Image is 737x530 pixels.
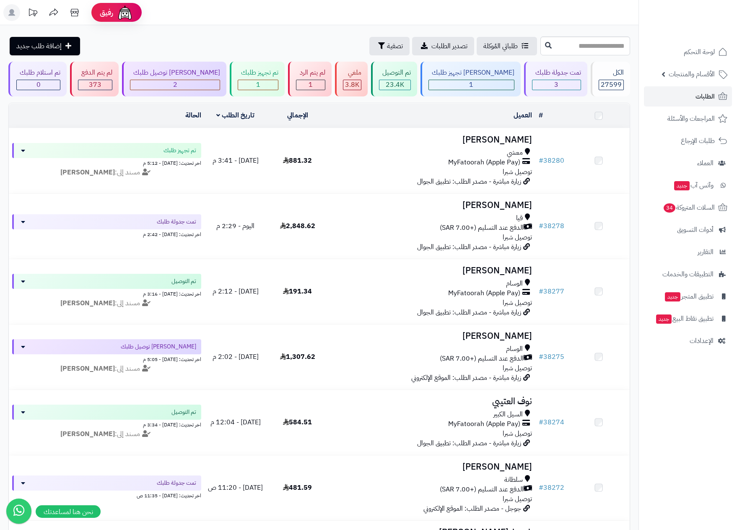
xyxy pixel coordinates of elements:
a: التقارير [644,242,732,262]
a: لم يتم الرد 1 [286,62,333,96]
span: الوسام [506,279,523,288]
h3: [PERSON_NAME] [332,331,532,341]
a: [PERSON_NAME] تجهيز طلبك 1 [419,62,522,96]
span: الدفع عند التسليم (+7.00 SAR) [440,354,524,364]
div: مسند إلى: [6,364,208,374]
a: تم التوصيل 23.4K [369,62,419,96]
span: الطلبات [695,91,715,102]
h3: نوف العتيبي [332,397,532,406]
strong: [PERSON_NAME] [60,167,115,177]
span: 1 [309,80,313,90]
a: تمت جدولة طلبك 3 [522,62,589,96]
div: [PERSON_NAME] توصيل طلبك [130,68,220,78]
a: الإعدادات [644,331,732,351]
span: 1,307.62 [280,352,315,362]
span: توصيل شبرا [503,167,532,177]
span: جديد [656,314,672,324]
span: 3.8K [345,80,359,90]
span: جديد [674,181,690,190]
div: 1 [238,80,278,90]
span: معشي [507,148,523,158]
a: تطبيق نقاط البيعجديد [644,309,732,329]
a: العميل [514,110,532,120]
span: زيارة مباشرة - مصدر الطلب: الموقع الإلكتروني [411,373,521,383]
span: السلات المتروكة [663,202,715,213]
span: 27599 [601,80,622,90]
span: قيا [516,213,523,223]
a: لوحة التحكم [644,42,732,62]
span: السيل الكبير [493,410,523,419]
a: #38280 [539,156,564,166]
a: تم استلام طلبك 0 [7,62,68,96]
a: # [539,110,543,120]
div: ملغي [343,68,361,78]
a: طلبات الإرجاع [644,131,732,151]
span: 481.59 [283,483,312,493]
a: [PERSON_NAME] توصيل طلبك 2 [120,62,228,96]
a: التطبيقات والخدمات [644,264,732,284]
a: الكل27599 [589,62,632,96]
span: تم التوصيل [171,408,196,416]
div: اخر تحديث: [DATE] - 5:12 م [12,158,201,167]
strong: [PERSON_NAME] [60,298,115,308]
span: سلطانة [504,475,523,485]
h3: [PERSON_NAME] [332,462,532,472]
div: اخر تحديث: [DATE] - 2:42 م [12,229,201,238]
div: تمت جدولة طلبك [532,68,581,78]
span: MyFatoorah (Apple Pay) [448,419,520,429]
span: 3 [554,80,558,90]
span: # [539,352,543,362]
span: تصفية [387,41,403,51]
span: MyFatoorah (Apple Pay) [448,158,520,167]
span: العملاء [697,157,714,169]
a: تحديثات المنصة [22,4,43,23]
a: طلباتي المُوكلة [477,37,537,55]
div: 2 [130,80,220,90]
div: لم يتم الدفع [78,68,112,78]
div: تم استلام طلبك [16,68,60,78]
div: 23386 [379,80,410,90]
div: تم التوصيل [379,68,411,78]
span: لوحة التحكم [684,46,715,58]
span: رفيق [100,8,113,18]
div: مسند إلى: [6,299,208,308]
div: 1 [296,80,324,90]
div: 3832 [343,80,361,90]
a: الطلبات [644,86,732,107]
span: الأقسام والمنتجات [669,68,715,80]
a: #38272 [539,483,564,493]
span: أدوات التسويق [677,224,714,236]
span: توصيل شبرا [503,298,532,308]
div: مسند إلى: [6,168,208,177]
span: الدفع عند التسليم (+7.00 SAR) [440,223,524,233]
span: اليوم - 2:29 م [216,221,254,231]
span: 34 [664,203,675,213]
span: المراجعات والأسئلة [667,113,715,125]
span: تطبيق نقاط البيع [655,313,714,325]
span: 191.34 [283,286,312,296]
span: إضافة طلب جديد [16,41,62,51]
span: 2,848.62 [280,221,315,231]
span: الإعدادات [690,335,714,347]
a: #38278 [539,221,564,231]
span: 881.32 [283,156,312,166]
div: لم يتم الرد [296,68,325,78]
span: تمت جدولة طلبك [157,479,196,487]
span: 1 [469,80,473,90]
span: تمت جدولة طلبك [157,218,196,226]
span: 584.51 [283,417,312,427]
a: وآتس آبجديد [644,175,732,195]
h3: [PERSON_NAME] [332,135,532,145]
span: جوجل - مصدر الطلب: الموقع الإلكتروني [423,504,521,514]
span: 2 [173,80,177,90]
span: تطبيق المتجر [664,291,714,302]
span: توصيل شبرا [503,429,532,439]
span: تصدير الطلبات [431,41,467,51]
span: تم التوصيل [171,277,196,286]
span: زيارة مباشرة - مصدر الطلب: تطبيق الجوال [417,242,521,252]
div: اخر تحديث: [DATE] - 3:34 م [12,420,201,429]
a: تاريخ الطلب [216,110,254,120]
a: تصدير الطلبات [412,37,474,55]
span: توصيل شبرا [503,363,532,373]
span: جديد [665,292,680,301]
